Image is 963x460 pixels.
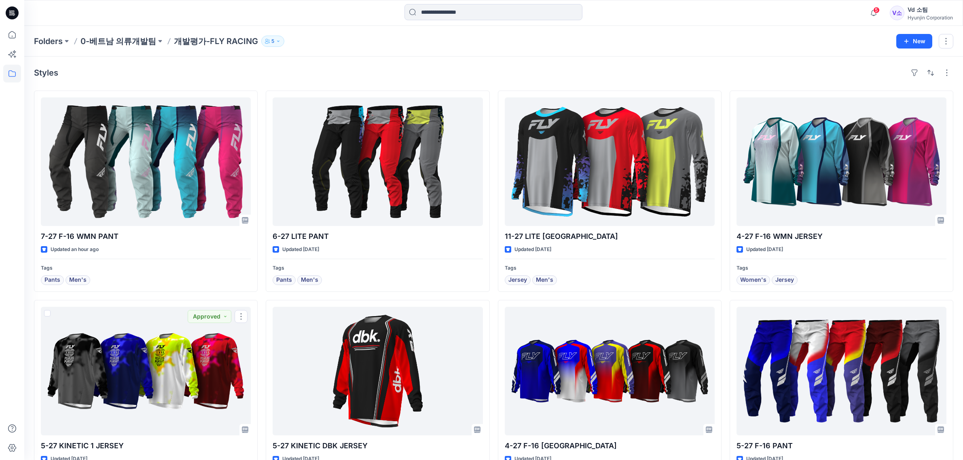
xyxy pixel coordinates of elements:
p: Tags [505,264,715,272]
p: 7-27 F-16 WMN PANT [41,231,251,242]
button: 5 [261,36,284,47]
span: Women's [740,275,766,285]
a: 0-베트남 의류개발팀 [80,36,156,47]
span: Men's [69,275,87,285]
span: Pants [44,275,60,285]
p: 5-27 F-16 PANT [737,440,946,452]
span: Jersey [775,275,794,285]
a: 5-27 KINETIC 1 JERSEY [41,307,251,435]
p: Updated [DATE] [282,245,319,254]
span: Men's [301,275,318,285]
p: Tags [737,264,946,272]
span: 5 [873,7,880,13]
p: 5 [271,37,274,46]
p: Updated [DATE] [746,245,783,254]
p: 11-27 LITE [GEOGRAPHIC_DATA] [505,231,715,242]
a: 5-27 F-16 PANT [737,307,946,435]
span: Pants [276,275,292,285]
p: 개발평가-FLY RACING [174,36,258,47]
p: Tags [273,264,483,272]
a: 6-27 LITE PANT [273,97,483,226]
h4: Styles [34,68,58,78]
p: Updated [DATE] [514,245,551,254]
p: 6-27 LITE PANT [273,231,483,242]
a: Folders [34,36,63,47]
p: Updated an hour ago [51,245,99,254]
p: 4-27 F-16 WMN JERSEY [737,231,946,242]
p: 5-27 KINETIC DBK JERSEY [273,440,483,452]
span: Jersey [508,275,527,285]
span: Men's [536,275,553,285]
div: Hyunjin Corporation [908,15,953,21]
a: 11-27 LITE JERSEY [505,97,715,226]
a: 4-27 F-16 WMN JERSEY [737,97,946,226]
a: 7-27 F-16 WMN PANT [41,97,251,226]
a: 5-27 KINETIC DBK JERSEY [273,307,483,435]
div: Vd 소팀 [908,5,953,15]
p: 5-27 KINETIC 1 JERSEY [41,440,251,452]
p: Tags [41,264,251,272]
button: New [896,34,932,49]
p: 4-27 F-16 [GEOGRAPHIC_DATA] [505,440,715,452]
a: 4-27 F-16 JERSEY [505,307,715,435]
div: V소 [890,6,904,20]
